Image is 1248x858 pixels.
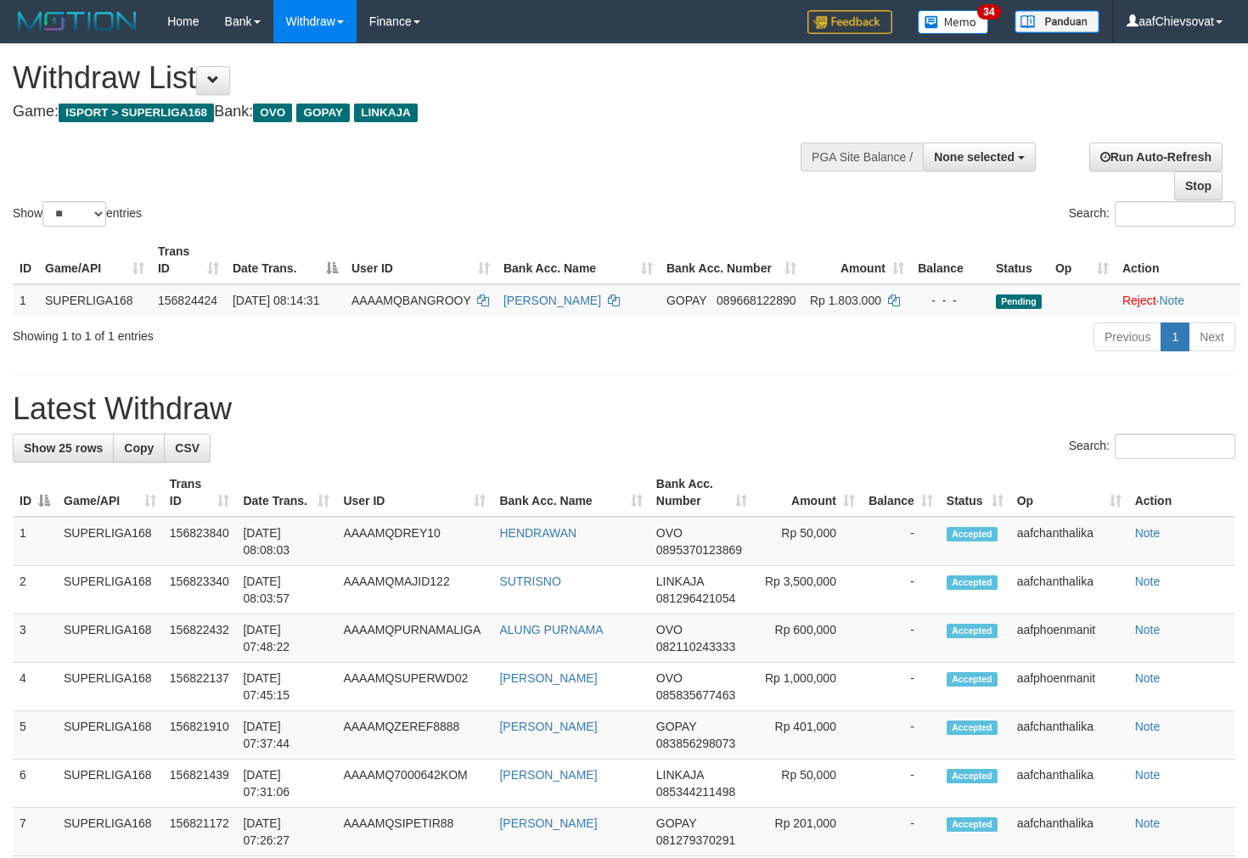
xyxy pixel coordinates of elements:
span: AAAAMQBANGROOY [351,294,471,307]
td: 4 [13,663,57,711]
td: SUPERLIGA168 [57,711,163,760]
a: Note [1135,671,1161,685]
th: Amount: activate to sort column ascending [754,468,862,517]
th: Balance: activate to sort column ascending [862,468,940,517]
td: aafchanthalika [1010,517,1128,566]
a: Next [1189,322,1235,351]
th: Bank Acc. Number: activate to sort column ascending [649,468,754,517]
td: - [862,711,940,760]
td: 156822137 [163,663,237,711]
th: Action [1116,236,1240,284]
td: SUPERLIGA168 [38,284,151,316]
td: AAAAMQDREY10 [336,517,492,566]
th: Balance [911,236,989,284]
span: Accepted [947,721,998,735]
td: Rp 50,000 [754,517,862,566]
a: [PERSON_NAME] [499,768,597,782]
td: 156823340 [163,566,237,614]
span: OVO [656,671,683,685]
td: 3 [13,614,57,663]
span: ISPORT > SUPERLIGA168 [59,104,214,122]
span: Show 25 rows [24,441,103,455]
label: Search: [1069,201,1235,227]
a: [PERSON_NAME] [499,720,597,733]
td: - [862,663,940,711]
td: [DATE] 08:03:57 [236,566,336,614]
a: 1 [1161,322,1189,351]
th: Bank Acc. Number: activate to sort column ascending [660,236,803,284]
th: Game/API: activate to sort column ascending [57,468,163,517]
span: LINKAJA [354,104,418,122]
span: Accepted [947,527,998,541]
td: · [1116,284,1240,316]
td: [DATE] 07:48:22 [236,614,336,663]
span: Copy 085344211498 to clipboard [656,785,735,799]
img: Button%20Memo.svg [918,10,989,34]
td: Rp 201,000 [754,808,862,856]
td: 1 [13,517,57,566]
span: 156824424 [158,294,217,307]
td: SUPERLIGA168 [57,566,163,614]
th: Date Trans.: activate to sort column descending [226,236,345,284]
span: OVO [656,526,683,540]
button: None selected [923,143,1036,171]
span: LINKAJA [656,768,704,782]
span: Pending [996,294,1042,309]
td: aafphoenmanit [1010,663,1128,711]
td: SUPERLIGA168 [57,614,163,663]
td: 156821172 [163,808,237,856]
td: - [862,566,940,614]
td: [DATE] 08:08:03 [236,517,336,566]
a: Note [1159,294,1184,307]
td: Rp 401,000 [754,711,862,760]
a: Note [1135,768,1161,782]
td: aafchanthalika [1010,760,1128,808]
label: Show entries [13,201,142,227]
span: Copy 081279370291 to clipboard [656,833,735,847]
span: OVO [253,104,292,122]
a: HENDRAWAN [499,526,576,540]
h1: Withdraw List [13,61,815,95]
img: MOTION_logo.png [13,8,142,34]
span: Copy 082110243333 to clipboard [656,640,735,653]
a: Copy [113,434,165,463]
td: Rp 50,000 [754,760,862,808]
td: 7 [13,808,57,856]
th: User ID: activate to sort column ascending [345,236,497,284]
h1: Latest Withdraw [13,392,1235,426]
span: Accepted [947,817,998,832]
td: aafphoenmanit [1010,614,1128,663]
span: Copy 0895370123869 to clipboard [656,543,742,557]
td: 6 [13,760,57,808]
a: Note [1135,575,1161,588]
th: Op: activate to sort column ascending [1010,468,1128,517]
span: None selected [934,150,1015,164]
th: Trans ID: activate to sort column ascending [151,236,226,284]
td: AAAAMQSUPERWD02 [336,663,492,711]
td: AAAAMQPURNAMALIGA [336,614,492,663]
td: 156823840 [163,517,237,566]
a: Previous [1093,322,1161,351]
th: Amount: activate to sort column ascending [803,236,911,284]
h4: Game: Bank: [13,104,815,121]
img: Feedback.jpg [807,10,892,34]
td: aafchanthalika [1010,566,1128,614]
td: 5 [13,711,57,760]
a: ALUNG PURNAMA [499,623,603,636]
span: Rp 1.803.000 [810,294,881,307]
span: GOPAY [666,294,706,307]
th: Status [989,236,1048,284]
td: aafchanthalika [1010,808,1128,856]
th: User ID: activate to sort column ascending [336,468,492,517]
td: 1 [13,284,38,316]
a: Show 25 rows [13,434,114,463]
span: GOPAY [656,816,696,830]
th: Status: activate to sort column ascending [940,468,1010,517]
a: SUTRISNO [499,575,560,588]
a: CSV [164,434,211,463]
label: Search: [1069,434,1235,459]
td: - [862,614,940,663]
span: CSV [175,441,200,455]
td: Rp 3,500,000 [754,566,862,614]
a: Run Auto-Refresh [1089,143,1223,171]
